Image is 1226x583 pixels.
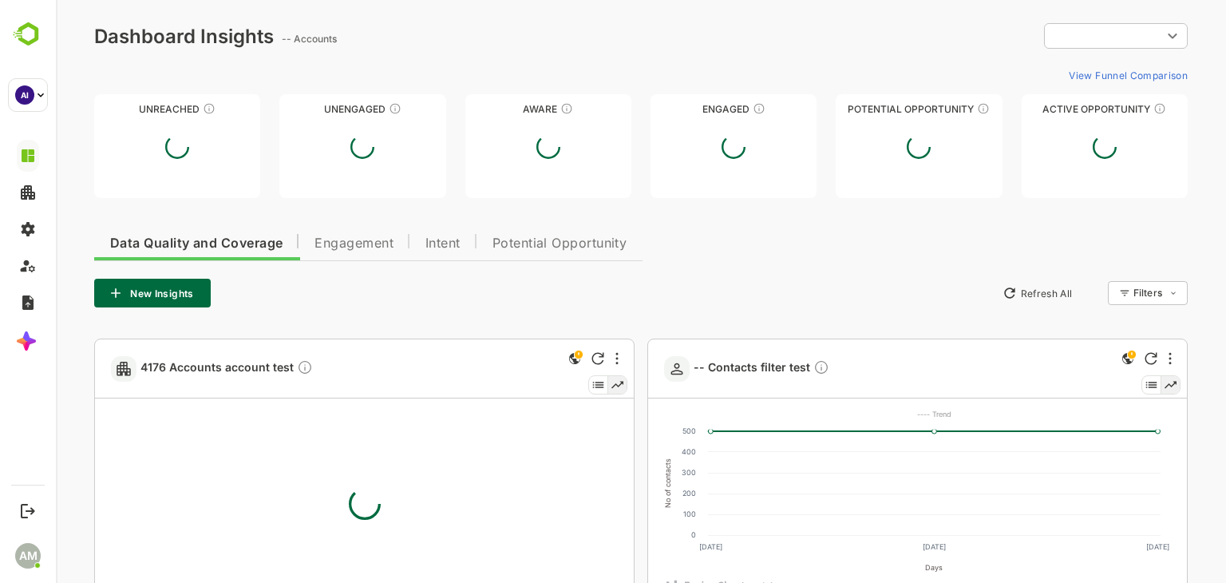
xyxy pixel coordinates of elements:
div: These accounts have just entered the buying cycle and need further nurturing [504,102,517,115]
span: Intent [370,237,405,250]
text: 500 [627,426,640,435]
a: 4176 Accounts account testas [85,359,263,378]
text: 200 [627,489,640,498]
span: -- Contacts filter test [638,359,773,378]
div: Aware [409,103,575,115]
div: Active Opportunity [966,103,1132,115]
text: [DATE] [867,542,890,551]
button: Logout [17,500,38,522]
div: These accounts are MQAs and can be passed on to Inside Sales [921,102,934,115]
div: These accounts have not been engaged with for a defined time period [147,102,160,115]
text: ---- Trend [861,410,896,418]
div: Dashboard Insights [38,25,218,48]
text: 100 [627,510,640,518]
div: Filters [1076,279,1132,307]
div: Refresh [536,352,548,365]
ag: -- Accounts [226,33,286,45]
div: Engaged [595,103,761,115]
div: AM [15,543,41,569]
span: 4176 Accounts account test [85,359,257,378]
div: This is a global insight. Segment selection is not applicable for this view [509,349,528,371]
text: Days [869,563,887,572]
button: New Insights [38,279,155,307]
div: AI [15,85,34,105]
div: Description not present [757,359,773,378]
div: Potential Opportunity [780,103,946,115]
button: View Funnel Comparison [1007,62,1132,88]
div: Refresh [1089,352,1101,365]
text: [DATE] [1090,542,1113,551]
text: 400 [626,447,640,456]
div: These accounts are warm, further nurturing would qualify them to MQAs [697,102,710,115]
span: Potential Opportunity [437,237,571,250]
span: Engagement [259,237,338,250]
div: These accounts have open opportunities which might be at any of the Sales Stages [1097,102,1110,115]
div: These accounts have not shown enough engagement and need nurturing [333,102,346,115]
div: Filters [1078,287,1106,299]
text: No of contacts [607,459,616,509]
div: as [241,359,257,378]
div: More [560,352,563,365]
a: -- Contacts filter testDescription not present [638,359,780,378]
button: Refresh All [939,280,1023,306]
img: BambooboxLogoMark.f1c84d78b4c51b1a7b5f700c9845e183.svg [8,19,49,50]
div: Unreached [38,103,204,115]
span: Data Quality and Coverage [54,237,227,250]
text: [DATE] [643,542,666,551]
div: More [1113,352,1116,365]
div: Unengaged [223,103,390,115]
div: ​ [988,22,1132,50]
div: This is a global insight. Segment selection is not applicable for this view [1062,349,1082,371]
text: 0 [635,530,640,539]
text: 300 [626,468,640,477]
